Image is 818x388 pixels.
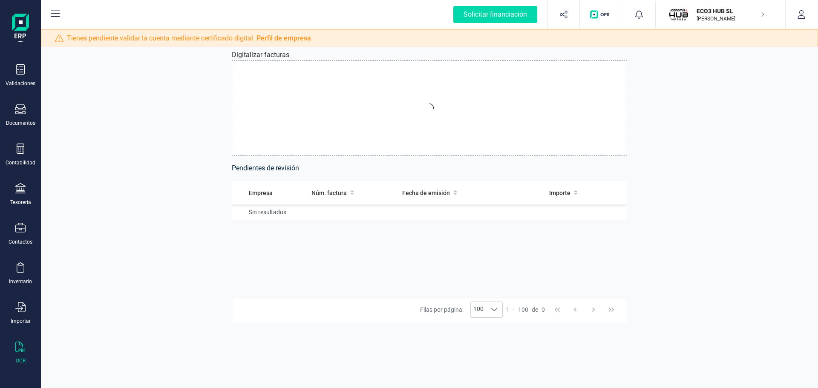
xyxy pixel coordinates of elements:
[549,189,570,197] span: Importe
[443,1,547,28] button: Solicitar financiación
[16,357,26,364] div: OCR
[567,302,583,318] button: Previous Page
[518,305,528,314] span: 100
[697,15,765,22] p: [PERSON_NAME]
[256,34,311,42] a: Perfil de empresa
[311,189,347,197] span: Núm. factura
[549,302,565,318] button: First Page
[9,278,32,285] div: Inventario
[669,5,688,24] img: EC
[232,204,627,220] td: Sin resultados
[9,239,32,245] div: Contactos
[420,302,503,318] div: Filas por página:
[6,120,35,126] div: Documentos
[6,159,35,166] div: Contabilidad
[232,162,627,174] h6: Pendientes de revisión
[532,305,538,314] span: de
[67,33,311,43] span: Tienes pendiente validar la cuenta mediante certificado digital.
[697,7,765,15] p: ECO3 HUB SL
[541,305,545,314] span: 0
[453,6,537,23] div: Solicitar financiación
[10,199,31,206] div: Tesorería
[11,318,31,325] div: Importar
[232,50,289,60] p: Digitalizar facturas
[506,305,510,314] span: 1
[666,1,775,28] button: ECECO3 HUB SL[PERSON_NAME]
[12,14,29,41] img: Logo Finanedi
[603,302,619,318] button: Last Page
[471,302,486,317] span: 100
[590,10,613,19] img: Logo de OPS
[402,189,450,197] span: Fecha de emisión
[585,302,602,318] button: Next Page
[249,189,273,197] span: Empresa
[506,305,545,314] div: -
[6,80,35,87] div: Validaciones
[585,1,618,28] button: Logo de OPS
